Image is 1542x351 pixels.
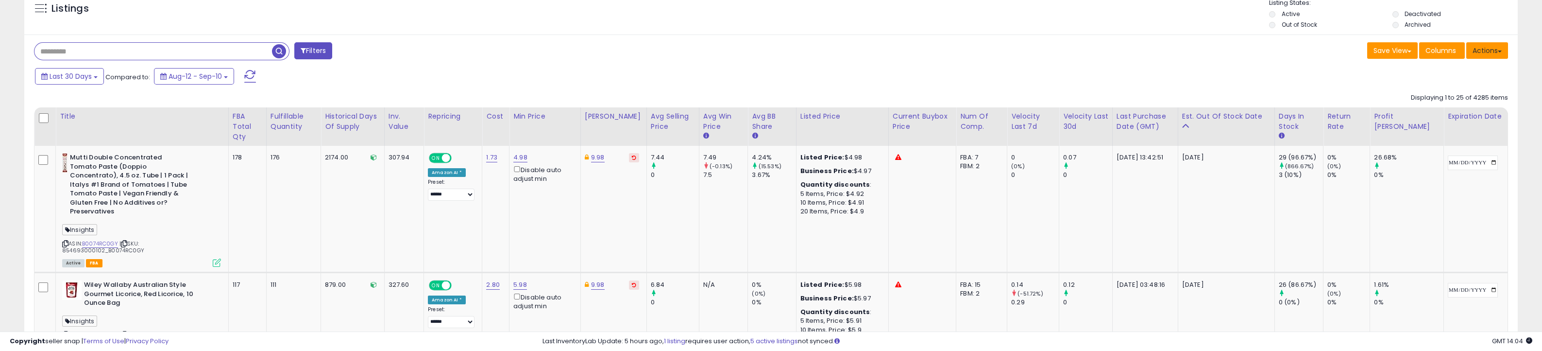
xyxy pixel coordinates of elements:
div: Listed Price [800,111,884,122]
div: Preset: [428,179,474,200]
b: Quantity discounts [800,180,870,189]
div: FBA: 7 [960,153,1000,162]
div: 0% [1327,281,1370,289]
div: 7.44 [651,153,699,162]
div: 176 [271,153,313,162]
a: 9.98 [591,280,605,290]
div: 327.60 [389,281,416,289]
div: 6.84 [651,281,699,289]
div: 0 [651,171,699,179]
div: 0% [1374,298,1443,307]
b: Business Price: [800,166,854,175]
div: 0% [1327,298,1370,307]
p: [DATE] [1182,153,1267,162]
div: Avg Selling Price [651,111,695,132]
div: Disable auto adjust min [513,292,573,311]
div: 0 [1063,298,1112,307]
div: Avg BB Share [752,111,792,132]
a: 4.98 [513,153,527,162]
div: Amazon AI * [428,296,466,304]
small: (15.53%) [759,162,781,170]
div: Title [60,111,224,122]
span: Aug-12 - Sep-10 [169,71,222,81]
a: B0074RC0GY [82,240,118,248]
div: 4.24% [752,153,796,162]
small: Avg Win Price. [703,132,709,140]
div: 10 Items, Price: $4.91 [800,198,881,207]
div: ASIN: [62,281,221,350]
div: 26.68% [1374,153,1443,162]
div: 7.49 [703,153,748,162]
img: 31pTvIEunrS._SL40_.jpg [62,153,68,173]
span: Compared to: [105,72,150,82]
div: 117 [233,281,259,289]
small: (0%) [1011,162,1025,170]
div: ASIN: [62,153,221,266]
div: 0% [1327,153,1370,162]
div: 111 [271,281,313,289]
div: [PERSON_NAME] [585,111,643,122]
div: Profit [PERSON_NAME] [1374,111,1440,132]
div: 7.5 [703,171,748,179]
div: 0% [1327,171,1370,179]
div: 178 [233,153,259,162]
b: Listed Price: [800,280,845,289]
b: Business Price: [800,294,854,303]
h5: Listings [51,2,89,16]
div: 307.94 [389,153,416,162]
div: Days In Stock [1279,111,1319,132]
div: $4.97 [800,167,881,175]
div: 20 Items, Price: $4.9 [800,207,881,216]
label: Out of Stock [1282,20,1317,29]
div: Avg Win Price [703,111,744,132]
a: Privacy Policy [126,336,169,346]
button: Last 30 Days [35,68,104,85]
div: Fulfillable Quantity [271,111,317,132]
div: 0 [1011,153,1059,162]
a: Terms of Use [83,336,124,346]
button: Actions [1466,42,1508,59]
b: Quantity discounts [800,307,870,316]
div: Disable auto adjust min [513,164,573,183]
div: Last InventoryLab Update: 5 hours ago, requires user action, not synced. [542,337,1532,346]
small: (0%) [1327,290,1341,298]
a: 1 listing [664,336,685,346]
div: Repricing [428,111,478,122]
div: FBM: 2 [960,289,1000,298]
small: (-0.13%) [710,162,732,170]
span: Insights [62,316,97,327]
small: (0%) [752,290,765,298]
div: Current Buybox Price [893,111,952,132]
button: Save View [1367,42,1418,59]
div: 2174.00 [325,153,377,162]
div: Expiration date [1448,111,1504,122]
button: Aug-12 - Sep-10 [154,68,234,85]
div: 1.61% [1374,281,1443,289]
div: 0 [1011,171,1059,179]
div: : [800,180,881,189]
div: Displaying 1 to 25 of 4285 items [1411,93,1508,103]
div: Cost [486,111,505,122]
a: 5.98 [513,280,527,290]
span: Columns [1425,46,1456,55]
div: Amazon AI * [428,168,466,177]
b: Mutti Double Concentrated Tomato Paste (Doppio Concentrato), 4.5 oz. Tube | 1 Pack | Italys #1 Br... [70,153,188,219]
a: 9.98 [591,153,605,162]
span: FBA [86,259,102,267]
span: ON [430,281,442,290]
div: 0% [1374,171,1443,179]
th: CSV column name: cust_attr_1_Expiration date [1444,107,1508,146]
span: | SKU: 854693000102_B0074RC0GY [62,240,144,254]
span: Last 30 Days [50,71,92,81]
button: Filters [294,42,332,59]
span: ON [430,154,442,162]
small: (0%) [1327,162,1341,170]
div: FBA: 15 [960,281,1000,289]
div: Min Price [513,111,576,122]
small: (-51.72%) [1017,290,1043,298]
small: (866.67%) [1285,162,1314,170]
div: 0% [752,281,796,289]
div: [DATE] 03:48:16 [1117,281,1170,289]
span: All listings currently available for purchase on Amazon [62,259,85,267]
div: FBA Total Qty [233,111,262,142]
